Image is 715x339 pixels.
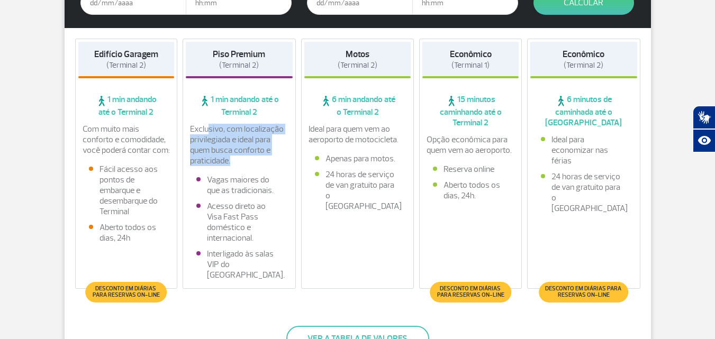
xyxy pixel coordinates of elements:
[106,60,146,70] span: (Terminal 2)
[196,175,282,196] li: Vagas maiores do que as tradicionais.
[196,201,282,243] li: Acesso direto ao Visa Fast Pass doméstico e internacional.
[427,134,514,155] p: Opção econômica para quem vem ao aeroporto.
[196,249,282,280] li: Interligado às salas VIP do [GEOGRAPHIC_DATA].
[338,60,377,70] span: (Terminal 2)
[89,222,164,243] li: Aberto todos os dias, 24h
[83,124,170,155] p: Com muito mais conforto e comodidade, você poderá contar com:
[78,94,175,117] span: 1 min andando até o Terminal 2
[315,169,401,212] li: 24 horas de serviço de van gratuito para o [GEOGRAPHIC_DATA]
[91,286,161,298] span: Desconto em diárias para reservas on-line
[89,164,164,217] li: Fácil acesso aos pontos de embarque e desembarque do Terminal
[422,94,519,128] span: 15 minutos caminhando até o Terminal 2
[346,49,369,60] strong: Motos
[451,60,490,70] span: (Terminal 1)
[219,60,259,70] span: (Terminal 2)
[544,286,623,298] span: Desconto em diárias para reservas on-line
[304,94,411,117] span: 6 min andando até o Terminal 2
[693,129,715,152] button: Abrir recursos assistivos.
[693,106,715,129] button: Abrir tradutor de língua de sinais.
[541,134,627,166] li: Ideal para economizar nas férias
[530,94,637,128] span: 6 minutos de caminhada até o [GEOGRAPHIC_DATA]
[563,49,604,60] strong: Econômico
[433,164,508,175] li: Reserva online
[693,106,715,152] div: Plugin de acessibilidade da Hand Talk.
[564,60,603,70] span: (Terminal 2)
[433,180,508,201] li: Aberto todos os dias, 24h.
[315,153,401,164] li: Apenas para motos.
[213,49,265,60] strong: Piso Premium
[186,94,293,117] span: 1 min andando até o Terminal 2
[541,171,627,214] li: 24 horas de serviço de van gratuito para o [GEOGRAPHIC_DATA]
[190,124,288,166] p: Exclusivo, com localização privilegiada e ideal para quem busca conforto e praticidade.
[450,49,492,60] strong: Econômico
[309,124,407,145] p: Ideal para quem vem ao aeroporto de motocicleta.
[94,49,158,60] strong: Edifício Garagem
[435,286,505,298] span: Desconto em diárias para reservas on-line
